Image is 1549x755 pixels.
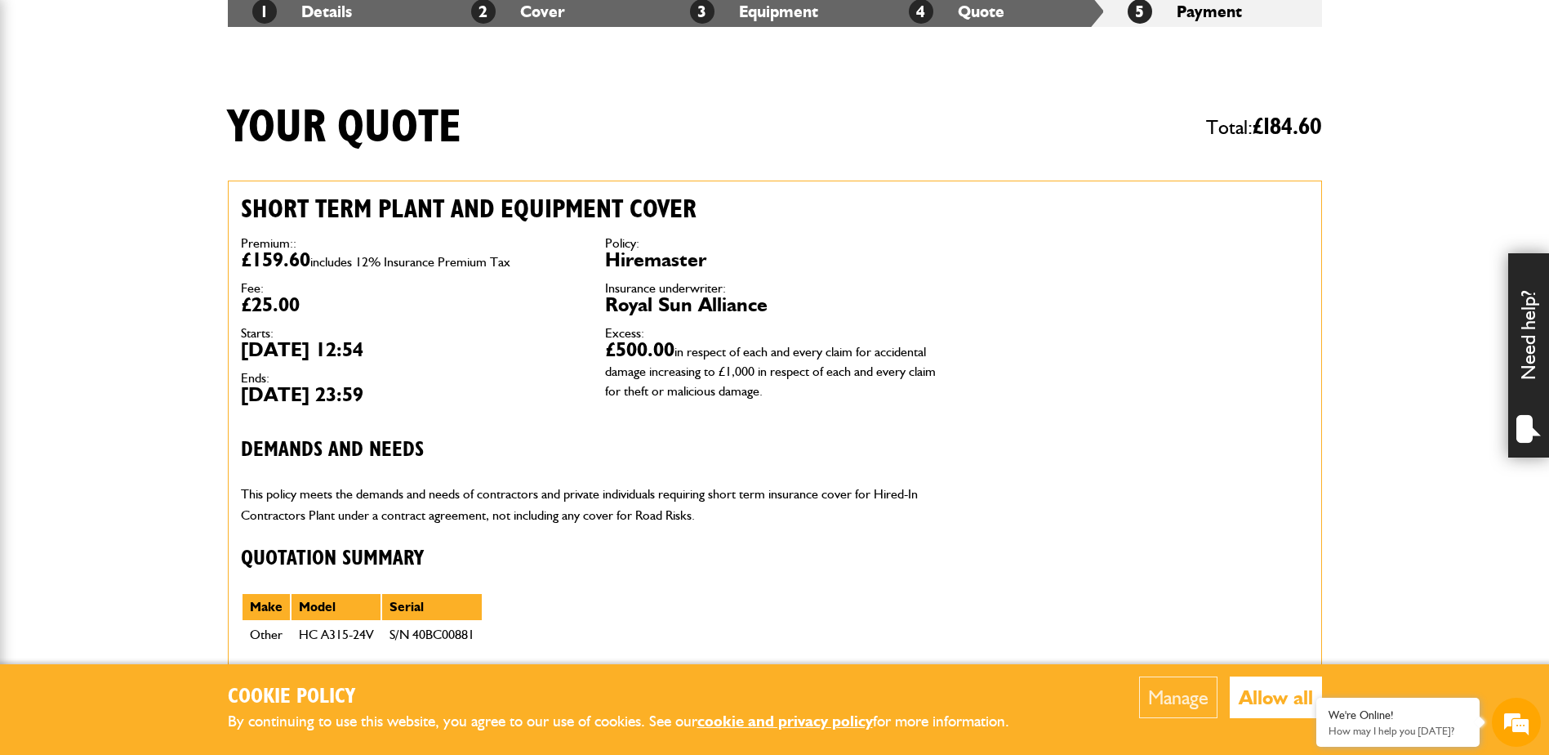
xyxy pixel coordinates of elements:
img: d_20077148190_company_1631870298795_20077148190 [28,91,69,114]
th: Make [242,593,291,621]
dd: Hiremaster [605,250,945,270]
div: Need help? [1508,253,1549,458]
td: HC A315-24V [291,621,381,649]
th: Serial [381,593,483,621]
dd: Royal Sun Alliance [605,295,945,315]
dt: Ends: [241,372,581,385]
p: By continuing to use this website, you agree to our use of cookies. See our for more information. [228,709,1036,735]
button: Manage [1139,677,1217,718]
input: Enter your last name [21,151,298,187]
span: Total: [1206,109,1322,146]
h3: Demands and needs [241,438,945,463]
span: in respect of each and every claim for accidental damage increasing to £1,000 in respect of each ... [605,344,936,399]
dt: Policy: [605,237,945,250]
dd: [DATE] 23:59 [241,385,581,404]
em: Start Chat [222,503,296,525]
input: Enter your email address [21,199,298,235]
th: Model [291,593,381,621]
h2: Cookie Policy [228,685,1036,710]
span: 184.60 [1263,115,1322,139]
a: 3Equipment [690,2,818,21]
dt: Premium:: [241,237,581,250]
textarea: Type your message and hit 'Enter' [21,296,298,489]
dd: £500.00 [605,340,945,399]
span: includes 12% Insurance Premium Tax [310,254,510,270]
dd: £159.60 [241,250,581,270]
a: 2Cover [471,2,565,21]
a: 1Details [252,2,352,21]
td: Other [242,621,291,649]
h2: Short term plant and equipment cover [241,194,945,225]
dd: £25.00 [241,295,581,315]
button: Allow all [1230,677,1322,718]
dt: Excess: [605,327,945,340]
p: This is a Non Advised sale and you are required to ensure that this product meets your Demands an... [241,662,945,683]
div: Minimize live chat window [268,8,307,47]
dt: Starts: [241,327,581,340]
a: cookie and privacy policy [697,712,873,730]
div: Chat with us now [85,92,274,113]
h1: Your quote [228,101,461,155]
dt: Insurance underwriter: [605,282,945,295]
div: We're Online! [1329,708,1467,722]
p: This policy meets the demands and needs of contractors and private individuals requiring short te... [241,484,945,525]
h3: Quotation Summary [241,547,945,572]
span: £ [1253,115,1322,139]
td: S/N 40BC00881 [381,621,483,649]
p: How may I help you today? [1329,725,1467,737]
dd: [DATE] 12:54 [241,340,581,360]
dt: Fee: [241,282,581,295]
input: Enter your phone number [21,248,298,284]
